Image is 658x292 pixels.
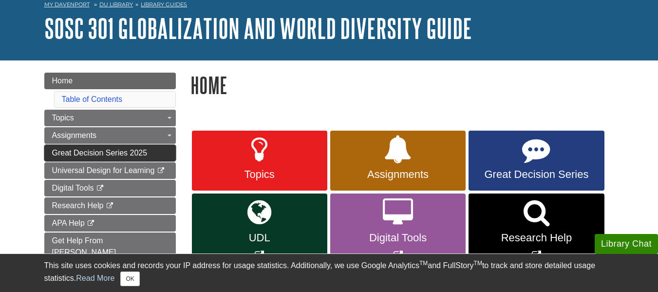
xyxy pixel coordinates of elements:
[199,168,320,181] span: Topics
[338,232,458,244] span: Digital Tools
[595,234,658,254] button: Library Chat
[192,194,327,268] a: Link opens in new window
[44,110,176,126] a: Topics
[157,168,165,174] i: This link opens in a new window
[87,220,95,227] i: This link opens in a new window
[99,1,133,8] a: DU Library
[44,0,90,9] a: My Davenport
[474,260,482,267] sup: TM
[338,168,458,181] span: Assignments
[469,194,604,268] a: Link opens in new window
[52,114,74,122] span: Topics
[44,162,176,179] a: Universal Design for Learning
[419,260,428,267] sup: TM
[44,180,176,196] a: Digital Tools
[62,95,123,103] a: Table of Contents
[52,166,155,175] span: Universal Design for Learning
[476,232,597,244] span: Research Help
[52,131,97,139] span: Assignments
[44,233,176,261] a: Get Help From [PERSON_NAME]
[44,215,176,232] a: APA Help
[469,131,604,191] a: Great Decision Series
[52,77,73,85] span: Home
[52,219,85,227] span: APA Help
[44,13,472,43] a: SOSC 301 Globalization and World Diversity Guide
[52,201,104,210] span: Research Help
[120,272,139,286] button: Close
[52,149,148,157] span: Great Decision Series 2025
[76,274,114,282] a: Read More
[52,236,116,256] span: Get Help From [PERSON_NAME]
[52,184,94,192] span: Digital Tools
[192,131,327,191] a: Topics
[190,73,614,97] h1: Home
[44,145,176,161] a: Great Decision Series 2025
[44,73,176,89] a: Home
[96,185,104,192] i: This link opens in a new window
[330,131,466,191] a: Assignments
[476,168,597,181] span: Great Decision Series
[44,197,176,214] a: Research Help
[330,194,466,268] a: Link opens in new window
[106,203,114,209] i: This link opens in a new window
[199,232,320,244] span: UDL
[141,1,187,8] a: Library Guides
[44,260,614,286] div: This site uses cookies and records your IP address for usage statistics. Additionally, we use Goo...
[44,127,176,144] a: Assignments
